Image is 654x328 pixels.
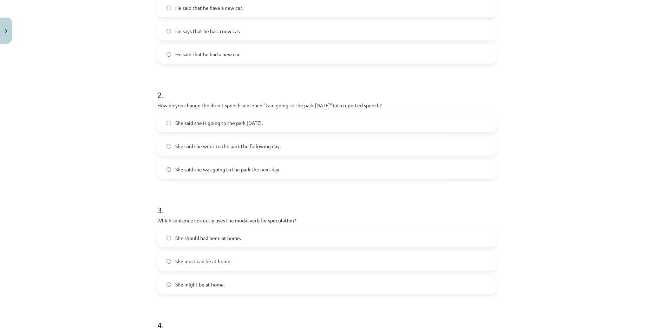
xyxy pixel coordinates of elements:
span: She said she is going to the park [DATE]. [175,119,263,127]
input: He says that he has a new car. [166,29,171,33]
p: How do you change the direct speech sentence "I am going to the park [DATE]" into reported speech? [157,102,497,109]
span: He said that he have a new car. [175,4,243,12]
span: She said she went to the park the following day. [175,143,281,150]
h1: 2 . [157,78,497,100]
input: She said she was going to the park the next day. [166,167,171,172]
span: He said that he had a new car. [175,51,240,58]
input: She said she went to the park the following day. [166,144,171,149]
span: She said she was going to the park the next day. [175,166,280,173]
span: She should had been at home. [175,234,241,242]
h1: 3 . [157,193,497,215]
input: He said that he have a new car. [166,6,171,10]
input: She must can be at home. [166,259,171,264]
input: She said she is going to the park [DATE]. [166,121,171,125]
input: He said that he had a new car. [166,52,171,57]
img: icon-close-lesson-0947bae3869378f0d4975bcd49f059093ad1ed9edebbc8119c70593378902aed.svg [5,29,7,33]
span: She might be at home. [175,281,225,288]
p: Which sentence correctly uses the modal verb for speculation? [157,217,497,224]
span: She must can be at home. [175,258,231,265]
input: She should had been at home. [166,236,171,240]
input: She might be at home. [166,282,171,287]
span: He says that he has a new car. [175,27,240,35]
